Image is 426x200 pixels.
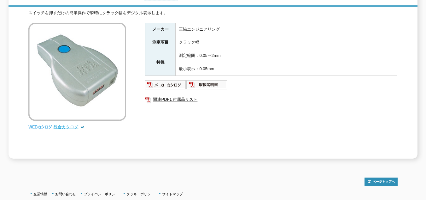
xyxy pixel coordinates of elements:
[28,10,397,16] div: スイッチを押すだけの簡単操作で瞬時にクラック幅をデジタル表示します。
[55,192,76,196] a: お問い合わせ
[365,178,398,186] img: トップページへ
[145,23,176,36] th: メーカー
[186,84,228,88] a: 取扱説明書
[162,192,183,196] a: サイトマップ
[145,80,186,90] img: メーカーカタログ
[145,49,176,76] th: 特長
[28,124,52,130] img: webカタログ
[28,23,126,121] img: 携帯型クラック幅測定器 クラックアイ
[33,192,47,196] a: 企業情報
[145,84,186,88] a: メーカーカタログ
[54,124,85,129] a: 総合カタログ
[126,192,154,196] a: クッキーポリシー
[145,95,397,104] a: 関連PDF1 付属品リスト
[84,192,119,196] a: プライバシーポリシー
[145,36,176,49] th: 測定項目
[186,80,228,90] img: 取扱説明書
[176,23,397,36] td: 三協エンジニアリング
[176,49,397,76] td: 測定範囲：0.05～2mm 最小表示：0.05mm
[176,36,397,49] td: クラック幅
